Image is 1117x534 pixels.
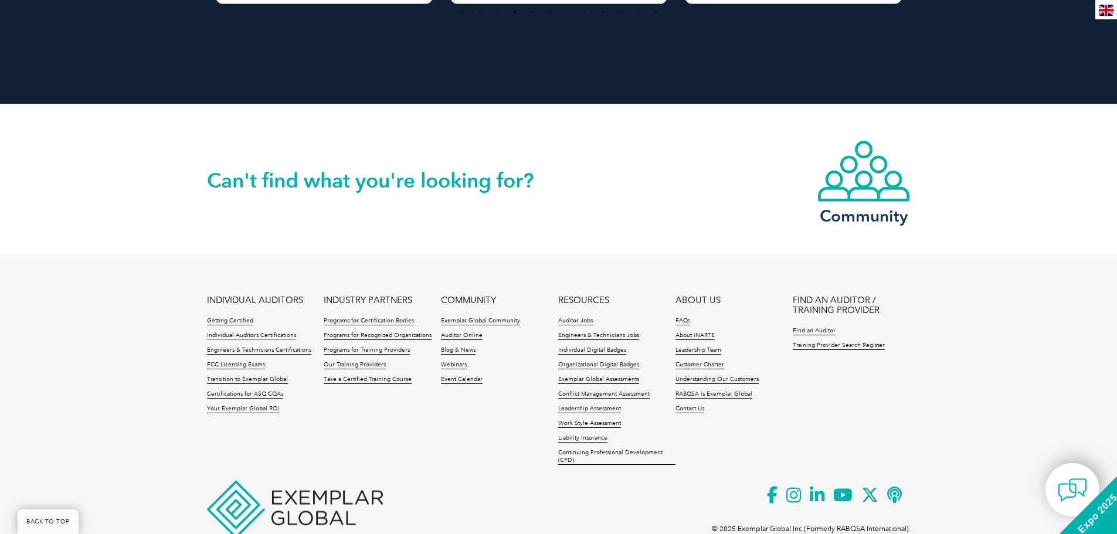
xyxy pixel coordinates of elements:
a: Find an Auditor [793,327,836,335]
button: 8 of 4 [579,6,591,18]
a: Continuing Professional Development (CPD) [558,449,675,465]
a: Leadership Assessment [558,405,621,413]
a: Leadership Team [675,346,721,355]
a: Exemplar Global Assessments [558,376,639,384]
a: FAQs [675,317,690,325]
a: Exemplar Global Community [441,317,520,325]
a: Individual Auditors Certifications [207,332,296,340]
a: Contact Us [675,405,704,413]
a: BACK TO TOP [18,509,79,534]
a: About iNARTE [675,332,715,340]
button: 4 of 4 [509,6,521,18]
button: 3 of 4 [491,6,503,18]
a: Programs for Certification Bodies [324,317,414,325]
a: Community [817,140,911,223]
a: Transition to Exemplar Global [207,376,288,384]
a: Liability Insurance [558,434,607,443]
a: INDIVIDUAL AUDITORS [207,295,303,305]
button: 9 of 4 [597,6,609,18]
a: Customer Charter [675,361,724,369]
a: Engineers & Technicians Certifications [207,346,311,355]
a: Engineers & Technicians Jobs [558,332,639,340]
button: 5 of 4 [527,6,538,18]
a: Take a Certified Training Course [324,376,412,384]
button: 12 of 4 [650,6,661,18]
button: 11 of 4 [632,6,644,18]
a: FIND AN AUDITOR / TRAINING PROVIDER [793,295,910,315]
a: ABOUT US [675,295,721,305]
a: Programs for Training Providers [324,346,410,355]
a: Auditor Online [441,332,483,340]
img: icon-community.webp [817,140,911,203]
img: en [1099,5,1113,16]
a: Individual Digital Badges [558,346,626,355]
a: Certifications for ASQ CQAs [207,390,283,399]
img: contact-chat.png [1058,475,1087,505]
a: Your Exemplar Global ROI [207,405,280,413]
a: RESOURCES [558,295,609,305]
a: COMMUNITY [441,295,496,305]
a: Training Provider Search Register [793,342,885,350]
a: Work Style Assessment [558,420,621,428]
button: 10 of 4 [614,6,626,18]
a: Our Training Providers [324,361,386,369]
button: 7 of 4 [562,6,573,18]
a: INDUSTRY PARTNERS [324,295,412,305]
a: Blog & News [441,346,476,355]
button: 1 of 4 [456,6,468,18]
button: 2 of 4 [474,6,485,18]
a: Conflict Management Assessment [558,390,650,399]
a: FCC Licensing Exams [207,361,265,369]
a: Organizational Digital Badges [558,361,639,369]
a: Auditor Jobs [558,317,593,325]
a: Getting Certified [207,317,253,325]
a: Event Calendar [441,376,483,384]
a: Programs for Recognized Organizations [324,332,432,340]
button: 6 of 4 [544,6,556,18]
h2: Can't find what you're looking for? [207,171,559,190]
a: RABQSA is Exemplar Global [675,390,752,399]
h3: Community [817,209,911,223]
a: Understanding Our Customers [675,376,759,384]
a: Webinars [441,361,467,369]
